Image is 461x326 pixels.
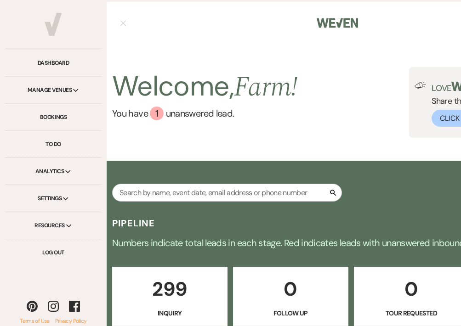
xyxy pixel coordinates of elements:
p: Follow Up [239,308,342,318]
span: Farm ! [234,66,298,108]
p: 0 [239,274,342,304]
a: Privacy Policy [50,317,87,325]
h2: Welcome, [112,67,298,107]
div: Analytics [6,158,101,185]
a: You have 1 unanswered lead. [112,107,298,120]
h3: Pipeline [112,217,155,230]
a: To Do [6,131,101,158]
div: 1 [150,107,164,120]
a: Terms of Use [20,317,49,325]
a: Log Out [6,239,101,266]
img: Weven Logo [317,13,358,33]
div: Settings [6,185,101,212]
p: 299 [118,274,222,304]
img: loud-speaker-illustration.svg [415,82,426,89]
a: Bookings [6,104,101,131]
input: Search by name, event date, email address or phone number [112,184,342,202]
div: Resources [6,212,101,239]
div: Manage Venues [6,77,101,104]
a: Dashboard [6,50,101,77]
p: Inquiry [118,308,222,318]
